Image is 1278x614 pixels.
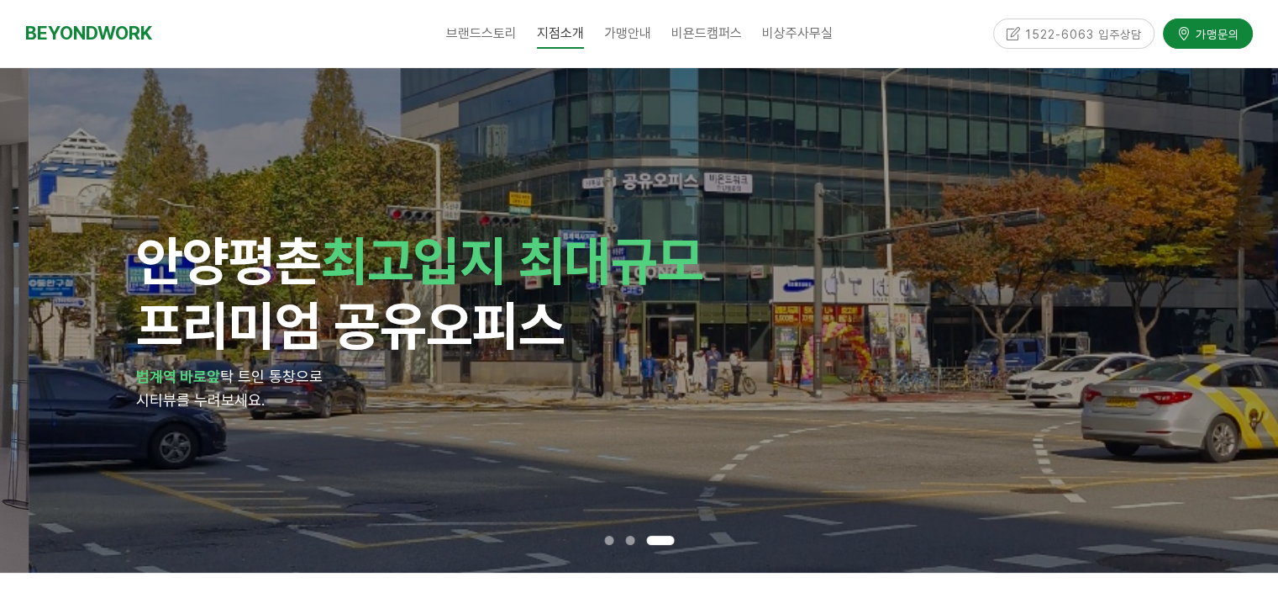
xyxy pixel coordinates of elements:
[1191,25,1239,42] span: 가맹문의
[527,13,594,55] a: 지점소개
[1163,19,1253,48] a: 가맹문의
[136,368,220,385] strong: 범계역 바로앞
[661,13,752,55] a: 비욘드캠퍼스
[220,368,323,385] span: 탁 트인 통창으로
[136,229,703,357] span: 안양 프리미엄 공유오피스
[321,229,703,293] span: 최고입지 최대규모
[671,25,742,41] span: 비욘드캠퍼스
[752,13,843,55] a: 비상주사무실
[537,18,584,49] span: 지점소개
[436,13,527,55] a: 브랜드스토리
[136,391,265,409] span: 시티뷰를 누려보세요.
[25,18,152,49] a: BEYONDWORK
[604,25,651,41] span: 가맹안내
[229,229,321,293] span: 평촌
[446,25,517,41] span: 브랜드스토리
[762,25,833,41] span: 비상주사무실
[594,13,661,55] a: 가맹안내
